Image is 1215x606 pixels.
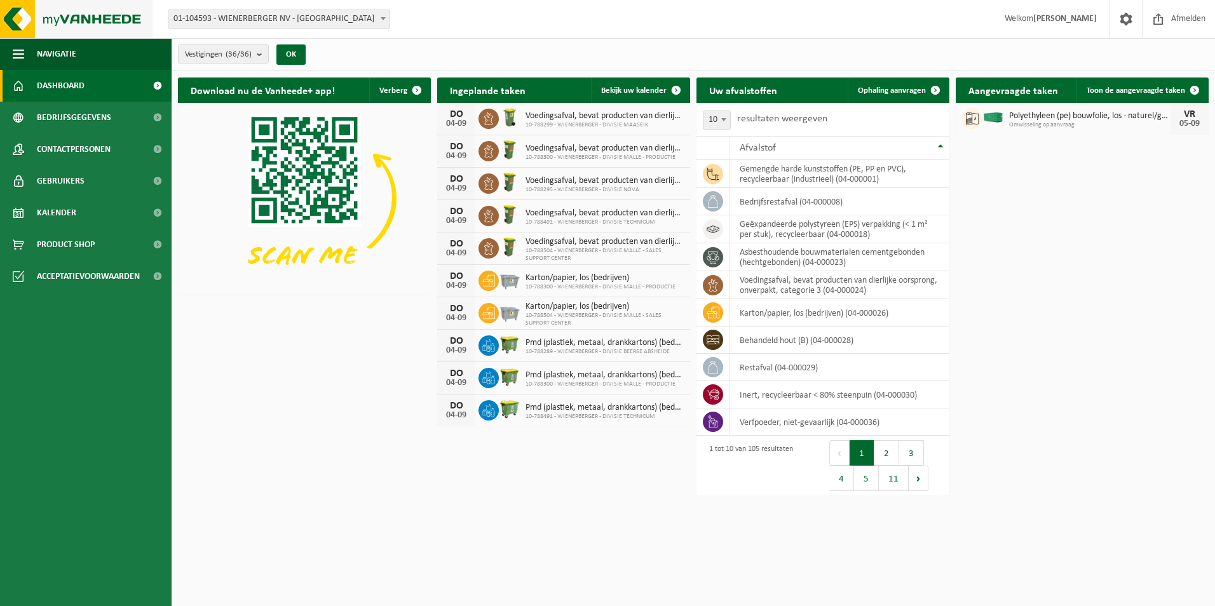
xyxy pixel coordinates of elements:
[526,186,684,194] span: 10-788295 - WIENERBERGER - DIVISIE NOVA
[526,302,684,312] span: Karton/papier, los (bedrijven)
[858,86,926,95] span: Ophaling aanvragen
[1009,111,1171,121] span: Polyethyleen (pe) bouwfolie, los - naturel/gekleurd
[444,304,469,314] div: DO
[703,439,793,492] div: 1 tot 10 van 105 resultaten
[369,77,430,103] button: Verberg
[37,38,76,70] span: Navigatie
[982,112,1004,123] img: HK-XC-40-GN-00
[696,77,790,102] h2: Uw afvalstoffen
[703,111,730,129] span: 10
[1177,119,1202,128] div: 05-09
[379,86,407,95] span: Verberg
[526,380,684,388] span: 10-788300 - WIENERBERGER - DIVISIE MALLE - PRODUCTIE
[499,236,520,258] img: WB-0060-HPE-GN-50
[37,260,140,292] span: Acceptatievoorwaarden
[168,10,390,28] span: 01-104593 - WIENERBERGER NV - KORTRIJK
[168,10,390,29] span: 01-104593 - WIENERBERGER NV - KORTRIJK
[444,217,469,226] div: 04-09
[1177,109,1202,119] div: VR
[444,249,469,258] div: 04-09
[848,77,948,103] a: Ophaling aanvragen
[444,281,469,290] div: 04-09
[730,271,949,299] td: voedingsafval, bevat producten van dierlijke oorsprong, onverpakt, categorie 3 (04-000024)
[444,184,469,193] div: 04-09
[37,133,111,165] span: Contactpersonen
[444,109,469,119] div: DO
[1033,14,1097,24] strong: [PERSON_NAME]
[444,174,469,184] div: DO
[444,119,469,128] div: 04-09
[526,312,684,327] span: 10-788504 - WIENERBERGER - DIVISIE MALLE - SALES SUPPORT CENTER
[829,466,854,491] button: 4
[730,160,949,188] td: gemengde harde kunststoffen (PE, PP en PVC), recycleerbaar (industrieel) (04-000001)
[526,370,684,380] span: Pmd (plastiek, metaal, drankkartons) (bedrijven)
[591,77,689,103] a: Bekijk uw kalender
[37,229,95,260] span: Product Shop
[1009,121,1171,129] span: Omwisseling op aanvraag
[444,379,469,387] div: 04-09
[526,121,684,129] span: 10-788299 - WIENERBERGER - DIVISIE MAASEIK
[526,247,684,262] span: 10-788504 - WIENERBERGER - DIVISIE MALLE - SALES SUPPORT CENTER
[444,152,469,161] div: 04-09
[178,103,431,293] img: Download de VHEPlus App
[899,440,924,466] button: 3
[1076,77,1207,103] a: Toon de aangevraagde taken
[178,44,269,64] button: Vestigingen(36/36)
[526,403,684,413] span: Pmd (plastiek, metaal, drankkartons) (bedrijven)
[526,413,684,421] span: 10-788491 - WIENERBERGER - DIVISIE TECHNICUM
[730,243,949,271] td: asbesthoudende bouwmaterialen cementgebonden (hechtgebonden) (04-000023)
[499,366,520,387] img: WB-1100-HPE-GN-50
[185,45,252,64] span: Vestigingen
[730,381,949,408] td: inert, recycleerbaar < 80% steenpuin (04-000030)
[526,348,684,356] span: 10-788289 - WIENERBERGER - DIVISIE BEERSE ABSHEIDE
[499,398,520,420] img: WB-0660-HPE-GN-50
[526,283,675,291] span: 10-788300 - WIENERBERGER - DIVISIE MALLE - PRODUCTIE
[737,114,827,124] label: resultaten weergeven
[829,440,850,466] button: Previous
[37,102,111,133] span: Bedrijfsgegevens
[444,368,469,379] div: DO
[526,338,684,348] span: Pmd (plastiek, metaal, drankkartons) (bedrijven)
[437,77,538,102] h2: Ingeplande taken
[499,107,520,128] img: WB-0140-HPE-GN-50
[444,401,469,411] div: DO
[499,204,520,226] img: WB-0060-HPE-GN-50
[526,154,684,161] span: 10-788300 - WIENERBERGER - DIVISIE MALLE - PRODUCTIE
[730,299,949,327] td: karton/papier, los (bedrijven) (04-000026)
[444,271,469,281] div: DO
[178,77,348,102] h2: Download nu de Vanheede+ app!
[730,408,949,436] td: verfpoeder, niet-gevaarlijk (04-000036)
[1087,86,1185,95] span: Toon de aangevraagde taken
[37,165,85,197] span: Gebruikers
[499,139,520,161] img: WB-0060-HPE-GN-50
[526,237,684,247] span: Voedingsafval, bevat producten van dierlijke oorsprong, onverpakt, categorie 3
[730,327,949,354] td: behandeld hout (B) (04-000028)
[703,111,731,130] span: 10
[526,176,684,186] span: Voedingsafval, bevat producten van dierlijke oorsprong, onverpakt, categorie 3
[730,188,949,215] td: bedrijfsrestafval (04-000008)
[499,172,520,193] img: WB-0060-HPE-GN-50
[37,197,76,229] span: Kalender
[854,466,879,491] button: 5
[740,143,776,153] span: Afvalstof
[526,219,684,226] span: 10-788491 - WIENERBERGER - DIVISIE TECHNICUM
[444,336,469,346] div: DO
[444,314,469,323] div: 04-09
[879,466,909,491] button: 11
[850,440,874,466] button: 1
[526,144,684,154] span: Voedingsafval, bevat producten van dierlijke oorsprong, onverpakt, categorie 3
[444,346,469,355] div: 04-09
[37,70,85,102] span: Dashboard
[499,301,520,323] img: WB-2500-GAL-GY-01
[226,50,252,58] count: (36/36)
[730,354,949,381] td: restafval (04-000029)
[526,273,675,283] span: Karton/papier, los (bedrijven)
[526,208,684,219] span: Voedingsafval, bevat producten van dierlijke oorsprong, onverpakt, categorie 3
[730,215,949,243] td: geëxpandeerde polystyreen (EPS) verpakking (< 1 m² per stuk), recycleerbaar (04-000018)
[909,466,928,491] button: Next
[874,440,899,466] button: 2
[499,333,520,355] img: WB-1100-HPE-GN-50
[956,77,1071,102] h2: Aangevraagde taken
[444,239,469,249] div: DO
[526,111,684,121] span: Voedingsafval, bevat producten van dierlijke oorsprong, onverpakt, categorie 3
